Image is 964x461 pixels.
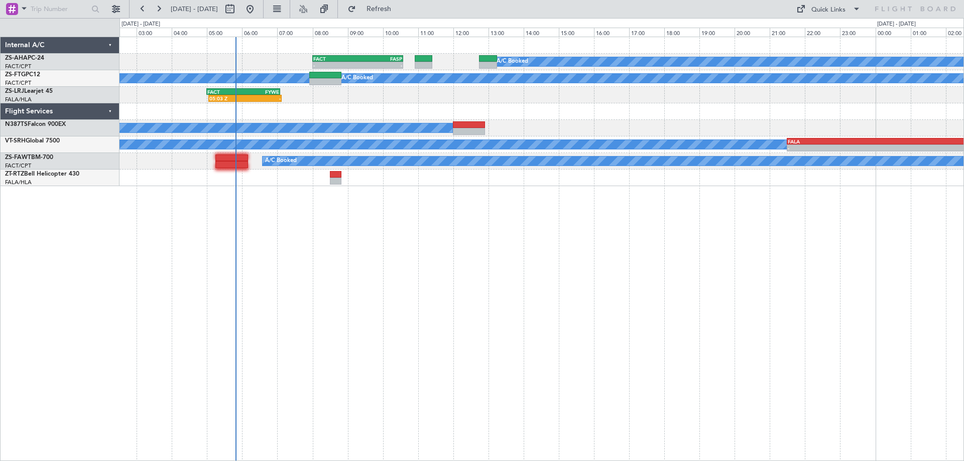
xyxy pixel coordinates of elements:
[5,79,31,87] a: FACT/CPT
[341,71,373,86] div: A/C Booked
[245,95,281,101] div: -
[559,28,594,37] div: 15:00
[911,28,946,37] div: 01:00
[876,28,911,37] div: 00:00
[629,28,664,37] div: 17:00
[877,20,916,29] div: [DATE] - [DATE]
[5,171,79,177] a: ZT-RTZBell Helicopter 430
[699,28,735,37] div: 19:00
[5,55,28,61] span: ZS-AHA
[244,89,279,95] div: FYWE
[207,89,243,95] div: FACT
[31,2,88,17] input: Trip Number
[358,6,400,13] span: Refresh
[5,155,53,161] a: ZS-FAWTBM-700
[5,138,26,144] span: VT-SRH
[343,1,403,17] button: Refresh
[265,153,297,169] div: A/C Booked
[5,155,28,161] span: ZS-FAW
[172,28,207,37] div: 04:00
[791,1,866,17] button: Quick Links
[122,20,160,29] div: [DATE] - [DATE]
[5,121,66,127] a: N387TSFalcon 900EX
[5,72,26,78] span: ZS-FTG
[770,28,805,37] div: 21:00
[5,138,60,144] a: VT-SRHGlobal 7500
[5,179,32,186] a: FALA/HLA
[313,56,358,62] div: FACT
[171,5,218,14] span: [DATE] - [DATE]
[594,28,629,37] div: 16:00
[664,28,699,37] div: 18:00
[137,28,172,37] div: 03:00
[207,28,242,37] div: 05:00
[5,55,44,61] a: ZS-AHAPC-24
[524,28,559,37] div: 14:00
[418,28,453,37] div: 11:00
[5,88,53,94] a: ZS-LRJLearjet 45
[348,28,383,37] div: 09:00
[313,28,348,37] div: 08:00
[805,28,840,37] div: 22:00
[313,62,358,68] div: -
[497,54,528,69] div: A/C Booked
[453,28,489,37] div: 12:00
[5,171,24,177] span: ZT-RTZ
[5,72,40,78] a: ZS-FTGPC12
[840,28,875,37] div: 23:00
[277,28,312,37] div: 07:00
[5,63,31,70] a: FACT/CPT
[788,145,938,151] div: -
[209,95,245,101] div: 05:03 Z
[357,62,402,68] div: -
[811,5,846,15] div: Quick Links
[788,138,938,144] div: FALA
[5,88,24,94] span: ZS-LRJ
[5,96,32,103] a: FALA/HLA
[357,56,402,62] div: FASP
[383,28,418,37] div: 10:00
[242,28,277,37] div: 06:00
[5,121,28,127] span: N387TS
[489,28,524,37] div: 13:00
[735,28,770,37] div: 20:00
[5,162,31,170] a: FACT/CPT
